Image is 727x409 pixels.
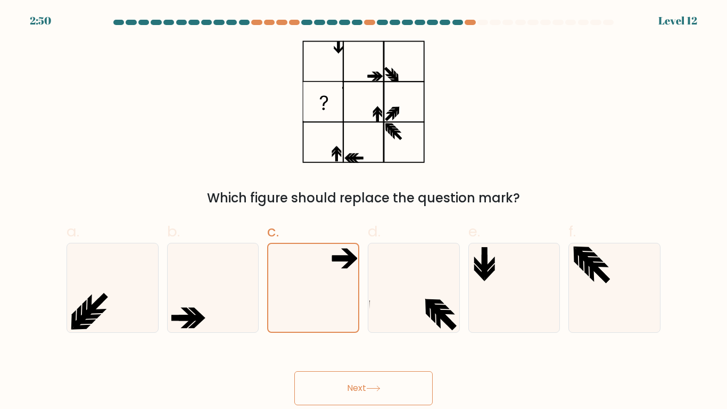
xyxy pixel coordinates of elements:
div: Which figure should replace the question mark? [73,189,654,208]
span: f. [568,221,576,242]
div: 2:50 [30,13,51,29]
span: a. [67,221,79,242]
span: e. [468,221,480,242]
span: b. [167,221,180,242]
button: Next [294,371,433,405]
span: c. [267,221,279,242]
span: d. [368,221,381,242]
div: Level 12 [658,13,697,29]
